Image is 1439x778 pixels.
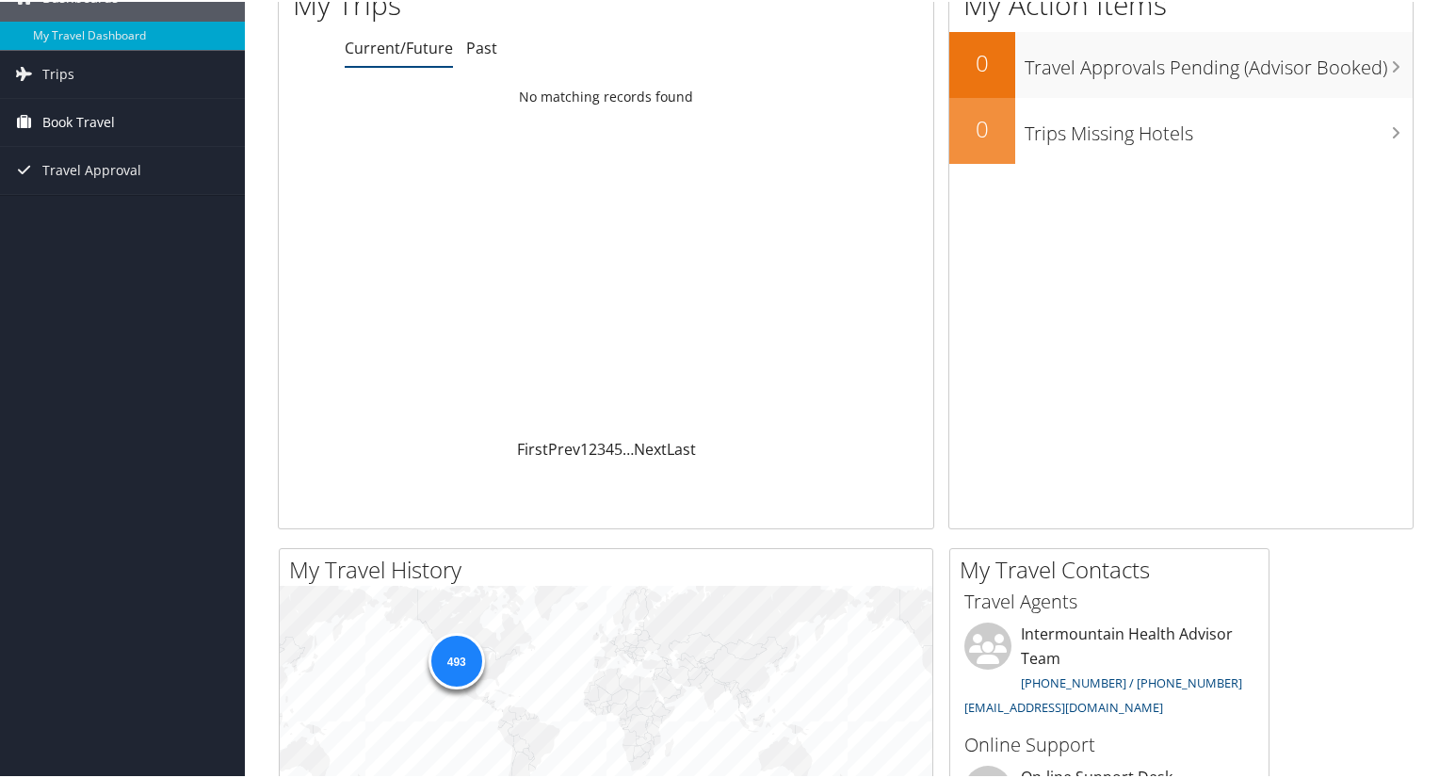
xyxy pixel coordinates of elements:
[1025,43,1413,79] h3: Travel Approvals Pending (Advisor Booked)
[960,552,1269,584] h2: My Travel Contacts
[955,621,1264,721] li: Intermountain Health Advisor Team
[42,145,141,192] span: Travel Approval
[614,437,622,458] a: 5
[634,437,667,458] a: Next
[667,437,696,458] a: Last
[1025,109,1413,145] h3: Trips Missing Hotels
[42,97,115,144] span: Book Travel
[289,552,932,584] h2: My Travel History
[622,437,634,458] span: …
[589,437,597,458] a: 2
[964,697,1163,714] a: [EMAIL_ADDRESS][DOMAIN_NAME]
[428,631,484,688] div: 493
[949,45,1015,77] h2: 0
[1021,673,1242,689] a: [PHONE_NUMBER] / [PHONE_NUMBER]
[345,36,453,57] a: Current/Future
[279,78,933,112] td: No matching records found
[466,36,497,57] a: Past
[949,30,1413,96] a: 0Travel Approvals Pending (Advisor Booked)
[949,111,1015,143] h2: 0
[580,437,589,458] a: 1
[949,96,1413,162] a: 0Trips Missing Hotels
[517,437,548,458] a: First
[42,49,74,96] span: Trips
[606,437,614,458] a: 4
[548,437,580,458] a: Prev
[964,730,1254,756] h3: Online Support
[597,437,606,458] a: 3
[964,587,1254,613] h3: Travel Agents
